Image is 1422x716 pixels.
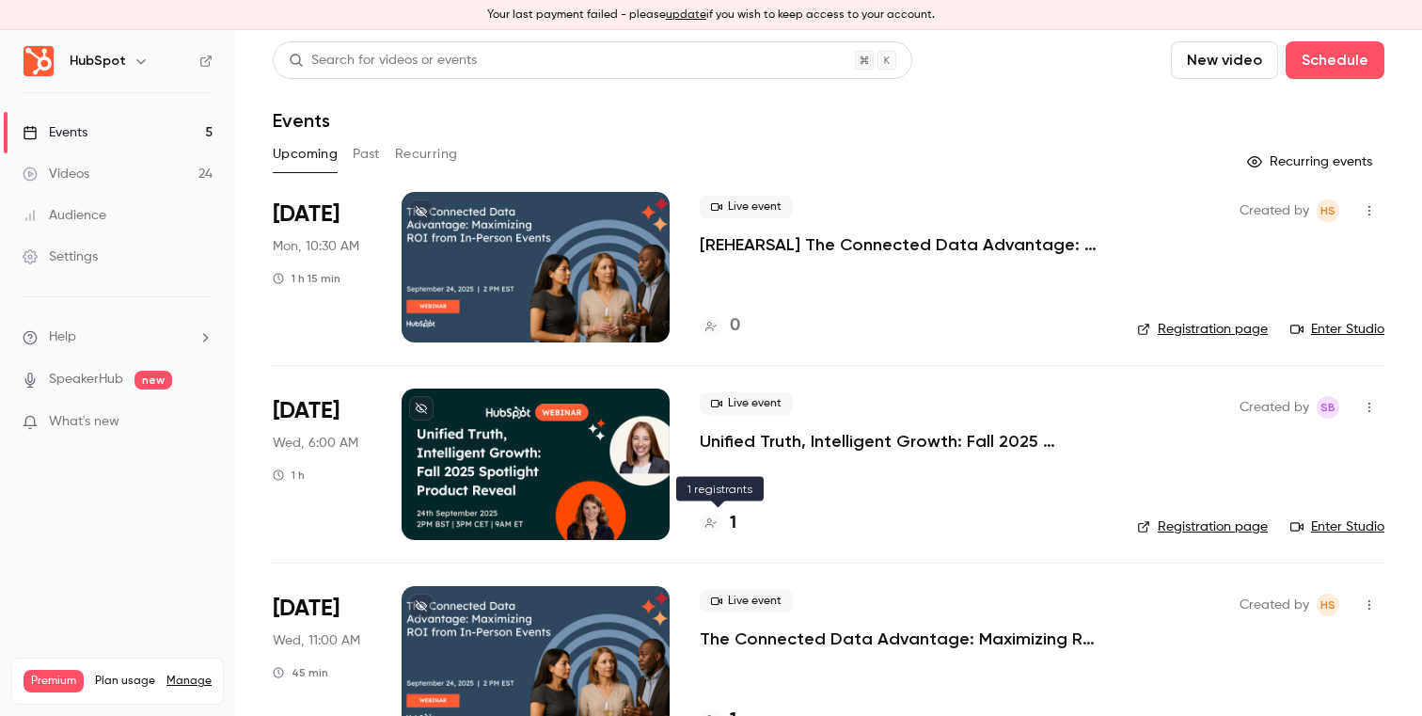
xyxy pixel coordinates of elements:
a: [REHEARSAL] The Connected Data Advantage: Maximizing ROI from In-Person Events [700,233,1107,256]
span: HS [1320,594,1335,616]
button: Recurring [395,139,458,169]
span: Live event [700,196,793,218]
span: Heather Smyth [1317,199,1339,222]
div: Events [23,123,87,142]
span: SB [1320,396,1335,419]
a: 0 [700,313,740,339]
span: Plan usage [95,674,155,689]
div: Sep 24 Wed, 2:00 PM (Europe/London) [273,389,371,539]
a: Manage [166,674,212,689]
a: Registration page [1137,517,1268,536]
span: Created by [1240,396,1309,419]
h4: 0 [730,313,740,339]
span: [DATE] [273,199,340,230]
iframe: Noticeable Trigger [190,414,213,431]
img: HubSpot [24,46,54,76]
div: Search for videos or events [289,51,477,71]
span: Live event [700,590,793,613]
button: Past [353,139,380,169]
button: Schedule [1286,41,1384,79]
div: Audience [23,206,106,225]
span: Premium [24,670,84,692]
button: New video [1171,41,1278,79]
a: Enter Studio [1290,320,1384,339]
span: Created by [1240,199,1309,222]
div: 1 h [273,468,305,483]
a: The Connected Data Advantage: Maximizing ROI from In-Person Events [700,628,1107,650]
span: Wed, 6:00 AM [273,434,358,453]
span: Mon, 10:30 AM [273,237,359,256]
li: help-dropdown-opener [23,327,213,347]
span: [DATE] [273,594,340,624]
span: Wed, 11:00 AM [273,631,360,650]
span: Created by [1240,594,1309,616]
h1: Events [273,109,330,132]
a: 1 [700,511,736,536]
a: Unified Truth, Intelligent Growth: Fall 2025 Spotlight Product Reveal [700,430,1107,453]
p: Your last payment failed - please if you wish to keep access to your account. [487,7,935,24]
span: new [134,371,172,390]
a: SpeakerHub [49,370,123,390]
h4: 1 [730,511,736,536]
button: Upcoming [273,139,338,169]
a: Registration page [1137,320,1268,339]
button: update [666,7,706,24]
div: Videos [23,165,89,183]
div: Settings [23,247,98,266]
button: Recurring events [1239,147,1384,177]
span: Help [49,327,76,347]
div: Sep 15 Mon, 11:30 AM (America/Denver) [273,192,371,342]
span: Live event [700,392,793,415]
span: HS [1320,199,1335,222]
a: Enter Studio [1290,517,1384,536]
span: [DATE] [273,396,340,426]
span: What's new [49,412,119,432]
div: 45 min [273,665,328,680]
h6: HubSpot [70,52,126,71]
span: Sharan Bansal [1317,396,1339,419]
div: 1 h 15 min [273,271,340,286]
span: Heather Smyth [1317,594,1339,616]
